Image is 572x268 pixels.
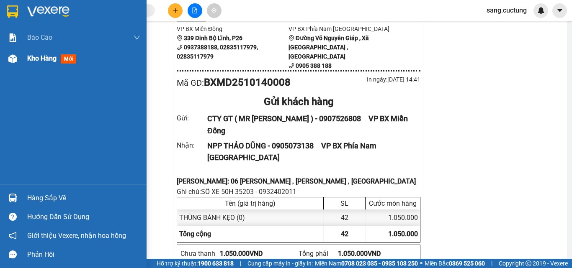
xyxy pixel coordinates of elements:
[449,260,485,267] strong: 0369 525 060
[289,35,294,41] span: environment
[204,77,291,88] b: BXMD2510140008
[177,94,420,110] div: Gửi khách hàng
[207,3,222,18] button: aim
[134,34,140,41] span: down
[198,260,234,267] strong: 1900 633 818
[177,78,204,88] span: Mã GD :
[338,248,368,259] div: 1.050.000
[27,54,57,62] span: Kho hàng
[179,214,245,222] span: THÙNG BÁNH KẸO (0)
[4,4,121,20] li: Cúc Tùng
[289,63,294,69] span: phone
[27,192,140,204] div: Hàng sắp về
[207,140,410,164] div: NPP THẢO DŨNG - 0905073138 VP BX Phía Nam [GEOGRAPHIC_DATA]
[296,62,332,69] b: 0905 388 188
[368,199,418,207] div: Cước món hàng
[8,33,17,42] img: solution-icon
[9,232,17,240] span: notification
[177,24,289,33] li: VP BX Miền Đông
[341,260,418,267] strong: 0708 023 035 - 0935 103 250
[184,35,242,41] b: 339 Đinh Bộ Lĩnh, P26
[240,259,241,268] span: |
[177,35,183,41] span: environment
[27,32,52,43] span: Báo cáo
[8,194,17,202] img: warehouse-icon
[157,259,234,268] span: Hỗ trợ kỹ thuật:
[315,259,418,268] span: Miền Nam
[177,186,420,197] div: Ghi chú: SỐ XE 50H 35203 - 0932402011
[556,7,564,14] span: caret-down
[4,46,44,62] b: 339 Đinh Bộ Lĩnh, P26
[61,54,76,64] span: mới
[8,54,17,63] img: warehouse-icon
[177,113,207,123] div: Gửi :
[4,36,58,45] li: VP BX Miền Đông
[247,259,313,268] span: Cung cấp máy in - giấy in:
[27,248,140,261] div: Phản hồi
[58,46,64,52] span: environment
[341,230,348,238] span: 42
[27,211,140,223] div: Hướng dẫn sử dụng
[299,75,420,84] div: In ngày: [DATE] 14:41
[192,8,198,13] span: file-add
[211,8,217,13] span: aim
[27,230,126,241] span: Giới thiệu Vexere, nhận hoa hồng
[177,140,207,151] div: Nhận :
[491,259,492,268] span: |
[289,24,400,33] li: VP BX Phía Nam [GEOGRAPHIC_DATA]
[326,199,363,207] div: SL
[366,209,420,226] div: 1.050.000
[4,46,10,52] span: environment
[368,248,397,259] div: VND
[220,248,250,259] div: 1.050.000
[552,3,567,18] button: caret-down
[207,113,410,137] div: CTY GT ( MR [PERSON_NAME] ) - 0907526808 VP BX Miền Đông
[9,213,17,221] span: question-circle
[420,262,423,265] span: ⚪️
[480,5,533,15] span: sang.cuctung
[177,44,183,50] span: phone
[250,248,279,259] div: VND
[58,46,103,62] b: QL1A, TT Ninh Hoà
[188,3,202,18] button: file-add
[168,3,183,18] button: plus
[58,36,111,45] li: VP BX Ninh Hoà
[526,260,531,266] span: copyright
[289,35,369,60] b: Đường Võ Nguyên Giáp , Xã [GEOGRAPHIC_DATA] , [GEOGRAPHIC_DATA]
[7,5,18,18] img: logo-vxr
[324,209,366,226] div: 42
[388,230,418,238] span: 1.050.000
[177,44,258,60] b: 0937388188, 02835117979, 02835117979
[425,259,485,268] span: Miền Bắc
[179,199,321,207] div: Tên (giá trị hàng)
[537,7,545,14] img: icon-new-feature
[179,230,211,238] span: Tổng cộng
[9,250,17,258] span: message
[173,8,178,13] span: plus
[177,176,420,186] div: [PERSON_NAME]: 06 [PERSON_NAME] , [PERSON_NAME] , [GEOGRAPHIC_DATA]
